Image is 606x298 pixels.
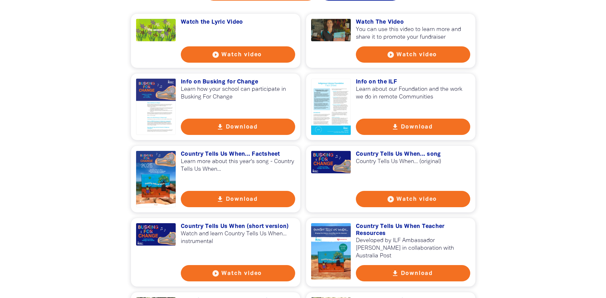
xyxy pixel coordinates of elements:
h3: Country Tells Us When... song [356,151,470,158]
h3: Watch the Lyric Video [181,19,295,26]
button: play_circle_filled Watch video [181,46,295,63]
h3: Watch The Video [356,19,470,26]
h3: Country Tells Us When Teacher Resources [356,223,470,237]
i: play_circle_filled [387,51,395,59]
h3: Country Tells Us When (short version) [181,223,295,230]
button: get_app Download [181,191,295,207]
button: play_circle_filled Watch video [356,191,470,207]
button: get_app Download [356,119,470,135]
i: play_circle_filled [387,195,395,203]
i: play_circle_filled [212,51,219,59]
button: get_app Download [356,265,470,281]
i: get_app [216,123,224,131]
button: play_circle_filled Watch video [356,46,470,63]
h3: Info on Busking for Change [181,79,295,86]
h3: Country Tells Us When... Factsheet [181,151,295,158]
h3: Info on the ILF [356,79,470,86]
i: get_app [216,195,224,203]
i: get_app [391,270,399,277]
button: get_app Download [181,119,295,135]
i: play_circle_filled [212,270,219,277]
i: get_app [391,123,399,131]
button: play_circle_filled Watch video [181,265,295,281]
